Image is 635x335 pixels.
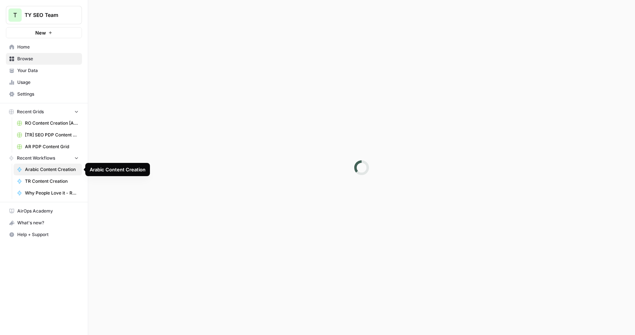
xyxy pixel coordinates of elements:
[17,67,79,74] span: Your Data
[14,117,82,129] a: RO Content Creation [Anil] Grid
[14,141,82,153] a: AR PDP Content Grid
[6,6,82,24] button: Workspace: TY SEO Team
[13,11,17,19] span: T
[6,88,82,100] a: Settings
[25,143,79,150] span: AR PDP Content Grid
[25,166,79,173] span: Arabic Content Creation
[6,217,82,229] button: What's new?
[6,27,82,38] button: New
[6,65,82,76] a: Your Data
[6,53,82,65] a: Browse
[6,76,82,88] a: Usage
[14,129,82,141] a: [TR] SEO PDP Content Creation Grid
[25,190,79,196] span: Why People Love it - RO PDP Content [Anil]
[17,91,79,97] span: Settings
[6,229,82,240] button: Help + Support
[17,44,79,50] span: Home
[6,41,82,53] a: Home
[14,164,82,175] a: Arabic Content Creation
[14,175,82,187] a: TR Content Creation
[17,108,44,115] span: Recent Grids
[14,187,82,199] a: Why People Love it - RO PDP Content [Anil]
[35,29,46,36] span: New
[6,153,82,164] button: Recent Workflows
[6,205,82,217] a: AirOps Academy
[17,56,79,62] span: Browse
[25,132,79,138] span: [TR] SEO PDP Content Creation Grid
[17,155,55,161] span: Recent Workflows
[25,178,79,185] span: TR Content Creation
[25,120,79,126] span: RO Content Creation [Anil] Grid
[17,79,79,86] span: Usage
[6,106,82,117] button: Recent Grids
[17,208,79,214] span: AirOps Academy
[25,11,69,19] span: TY SEO Team
[17,231,79,238] span: Help + Support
